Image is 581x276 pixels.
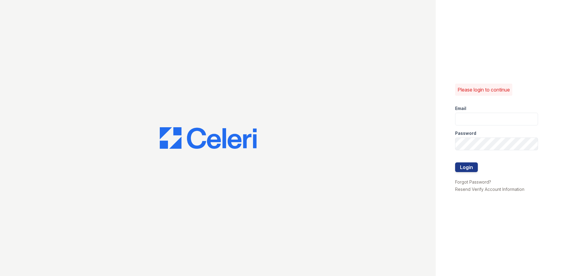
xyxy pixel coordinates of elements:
button: Login [455,162,478,172]
img: CE_Logo_Blue-a8612792a0a2168367f1c8372b55b34899dd931a85d93a1a3d3e32e68fde9ad4.png [160,127,257,149]
label: Password [455,130,476,136]
a: Forgot Password? [455,179,491,185]
label: Email [455,105,466,111]
p: Please login to continue [458,86,510,93]
a: Resend Verify Account Information [455,187,524,192]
